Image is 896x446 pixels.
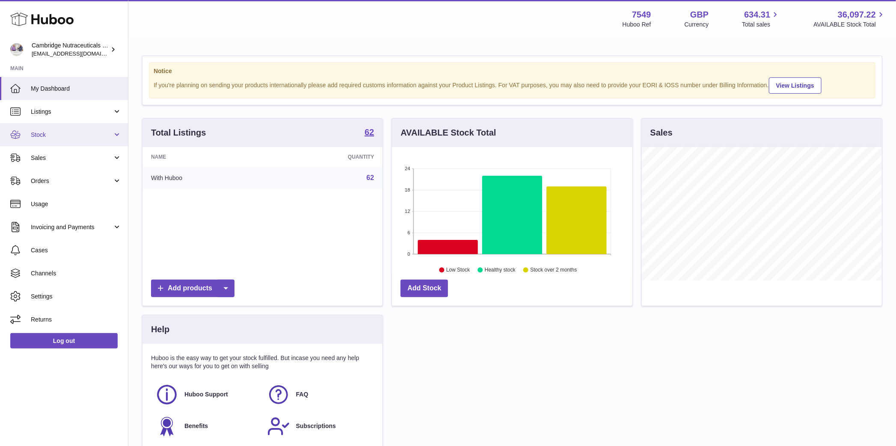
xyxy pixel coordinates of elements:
[155,415,258,438] a: Benefits
[155,383,258,406] a: Huboo Support
[31,316,122,324] span: Returns
[485,267,516,273] text: Healthy stock
[31,131,113,139] span: Stock
[267,415,370,438] a: Subscriptions
[742,9,780,29] a: 634.31 Total sales
[365,128,374,138] a: 62
[184,422,208,430] span: Benefits
[813,9,886,29] a: 36,097.22 AVAILABLE Stock Total
[151,354,374,370] p: Huboo is the easy way to get your stock fulfilled. But incase you need any help here's our ways f...
[31,200,122,208] span: Usage
[296,390,309,399] span: FAQ
[154,67,871,75] strong: Notice
[838,9,876,21] span: 36,097.22
[151,127,206,139] h3: Total Listings
[813,21,886,29] span: AVAILABLE Stock Total
[690,9,709,21] strong: GBP
[151,324,169,335] h3: Help
[184,390,228,399] span: Huboo Support
[151,280,234,297] a: Add products
[632,9,651,21] strong: 7549
[685,21,709,29] div: Currency
[769,77,822,94] a: View Listings
[531,267,577,273] text: Stock over 2 months
[154,76,871,94] div: If you're planning on sending your products internationally please add required customs informati...
[296,422,336,430] span: Subscriptions
[31,154,113,162] span: Sales
[401,127,496,139] h3: AVAILABLE Stock Total
[31,246,122,254] span: Cases
[10,333,118,349] a: Log out
[405,166,410,171] text: 24
[401,280,448,297] a: Add Stock
[267,383,370,406] a: FAQ
[142,147,269,167] th: Name
[650,127,673,139] h3: Sales
[405,187,410,192] text: 18
[405,209,410,214] text: 12
[446,267,470,273] text: Low Stock
[31,223,113,231] span: Invoicing and Payments
[31,269,122,278] span: Channels
[32,50,126,57] span: [EMAIL_ADDRESS][DOMAIN_NAME]
[32,41,109,58] div: Cambridge Nutraceuticals Ltd
[365,128,374,136] strong: 62
[744,9,770,21] span: 634.31
[142,167,269,189] td: With Huboo
[269,147,383,167] th: Quantity
[10,43,23,56] img: qvc@camnutra.com
[31,177,113,185] span: Orders
[367,174,374,181] a: 62
[623,21,651,29] div: Huboo Ref
[408,230,410,235] text: 6
[31,85,122,93] span: My Dashboard
[31,108,113,116] span: Listings
[742,21,780,29] span: Total sales
[408,251,410,257] text: 0
[31,292,122,301] span: Settings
